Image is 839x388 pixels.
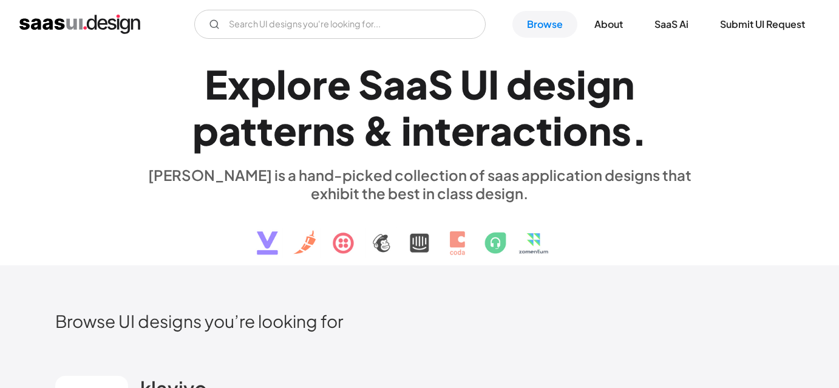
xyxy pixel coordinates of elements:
[55,310,784,332] h2: Browse UI designs you’re looking for
[140,166,699,202] div: [PERSON_NAME] is a hand-picked collection of saas application designs that exhibit the best in cl...
[580,11,637,38] a: About
[705,11,820,38] a: Submit UI Request
[194,10,486,39] input: Search UI designs you're looking for...
[640,11,703,38] a: SaaS Ai
[512,11,577,38] a: Browse
[236,202,603,265] img: text, icon, saas logo
[140,61,699,154] h1: Explore SaaS UI design patterns & interactions.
